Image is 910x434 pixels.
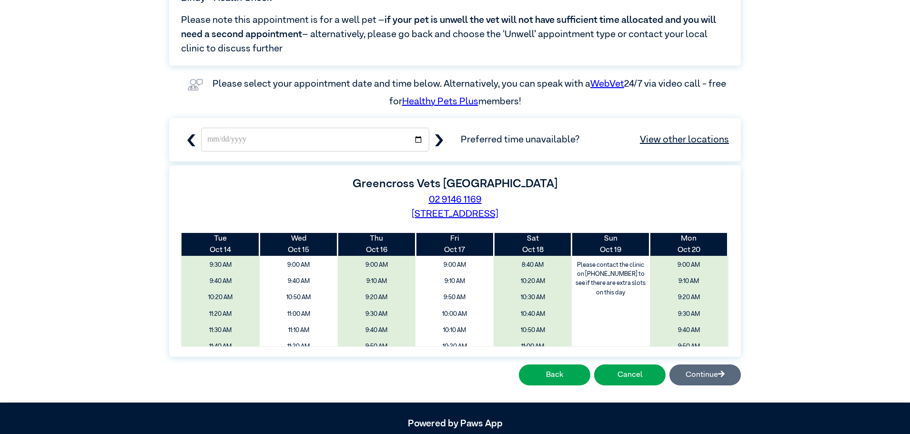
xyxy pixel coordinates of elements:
[429,195,482,204] a: 02 9146 1169
[497,323,568,337] span: 10:50 AM
[419,258,490,272] span: 9:00 AM
[185,340,256,353] span: 11:40 AM
[412,209,498,219] a: [STREET_ADDRESS]
[402,97,478,106] a: Healthy Pets Plus
[263,274,334,288] span: 9:40 AM
[260,233,338,256] th: Oct 15
[419,340,490,353] span: 10:20 AM
[653,291,725,304] span: 9:20 AM
[653,258,725,272] span: 9:00 AM
[650,233,728,256] th: Oct 20
[653,307,725,321] span: 9:30 AM
[185,323,256,337] span: 11:30 AM
[419,307,490,321] span: 10:00 AM
[263,307,334,321] span: 11:00 AM
[263,291,334,304] span: 10:50 AM
[185,274,256,288] span: 9:40 AM
[353,178,557,190] label: Greencross Vets [GEOGRAPHIC_DATA]
[263,258,334,272] span: 9:00 AM
[590,79,624,89] a: WebVet
[185,291,256,304] span: 10:20 AM
[419,291,490,304] span: 9:50 AM
[341,291,413,304] span: 9:20 AM
[341,340,413,353] span: 9:50 AM
[653,323,725,337] span: 9:40 AM
[212,79,728,106] label: Please select your appointment date and time below. Alternatively, you can speak with a 24/7 via ...
[497,307,568,321] span: 10:40 AM
[341,258,413,272] span: 9:00 AM
[461,132,729,147] span: Preferred time unavailable?
[594,364,666,385] button: Cancel
[494,233,572,256] th: Oct 18
[184,75,207,94] img: vet
[497,274,568,288] span: 10:20 AM
[497,291,568,304] span: 10:30 AM
[419,323,490,337] span: 10:10 AM
[341,274,413,288] span: 9:10 AM
[497,258,568,272] span: 8:40 AM
[263,340,334,353] span: 11:20 AM
[185,258,256,272] span: 9:30 AM
[182,233,260,256] th: Oct 14
[497,340,568,353] span: 11:00 AM
[519,364,590,385] button: Back
[181,15,716,39] span: if your pet is unwell the vet will not have sufficient time allocated and you will need a second ...
[573,258,649,300] label: Please contact the clinic on [PHONE_NUMBER] to see if there are extra slots on this day
[640,132,729,147] a: View other locations
[338,233,416,256] th: Oct 16
[572,233,650,256] th: Oct 19
[185,307,256,321] span: 11:20 AM
[415,233,494,256] th: Oct 17
[653,340,725,353] span: 9:50 AM
[263,323,334,337] span: 11:10 AM
[419,274,490,288] span: 9:10 AM
[341,307,413,321] span: 9:30 AM
[181,13,729,56] span: Please note this appointment is for a well pet – – alternatively, please go back and choose the ‘...
[169,418,741,429] h5: Powered by Paws App
[653,274,725,288] span: 9:10 AM
[341,323,413,337] span: 9:40 AM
